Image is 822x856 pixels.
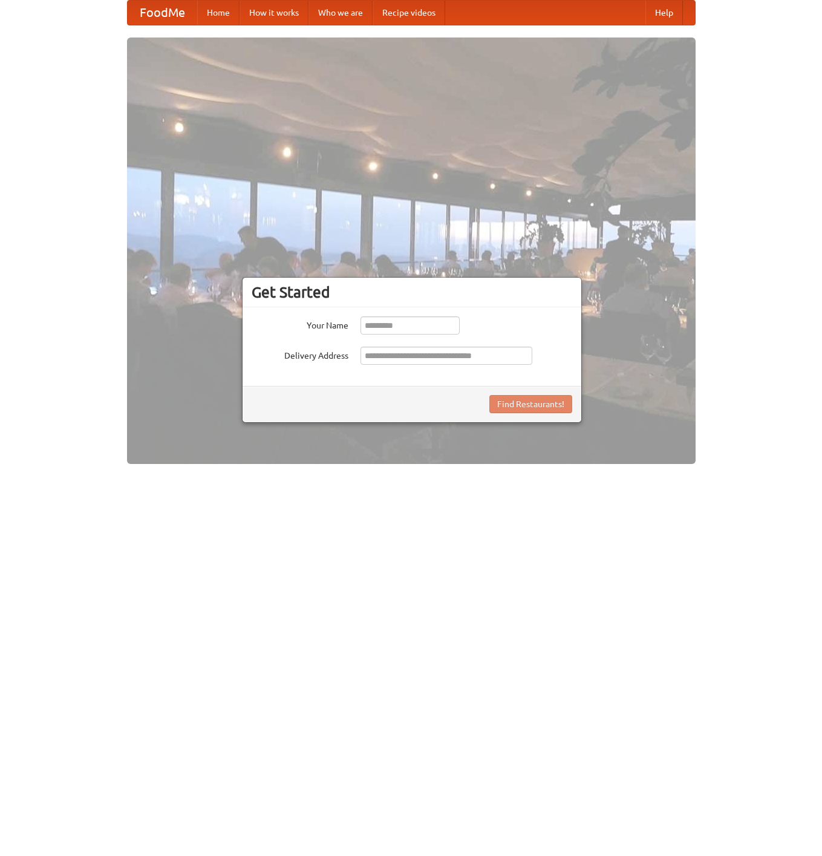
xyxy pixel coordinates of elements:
[252,316,348,332] label: Your Name
[252,347,348,362] label: Delivery Address
[373,1,445,25] a: Recipe videos
[645,1,683,25] a: Help
[197,1,240,25] a: Home
[240,1,308,25] a: How it works
[489,395,572,413] button: Find Restaurants!
[308,1,373,25] a: Who we are
[252,283,572,301] h3: Get Started
[128,1,197,25] a: FoodMe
